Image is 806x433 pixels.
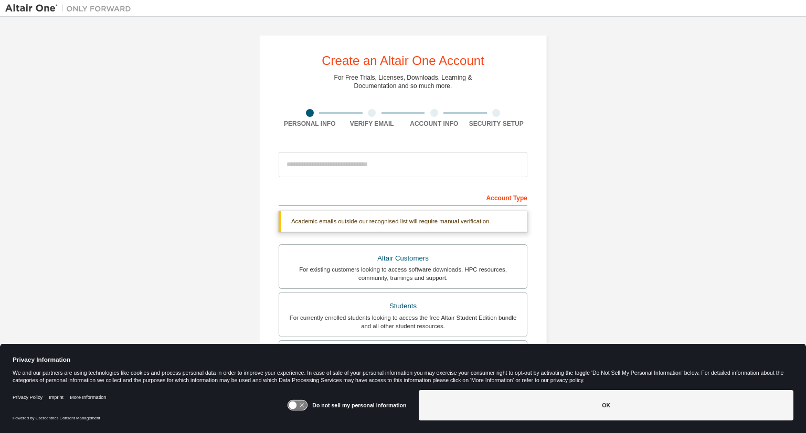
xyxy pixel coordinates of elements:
[285,251,521,266] div: Altair Customers
[334,73,472,90] div: For Free Trials, Licenses, Downloads, Learning & Documentation and so much more.
[285,265,521,282] div: For existing customers looking to access software downloads, HPC resources, community, trainings ...
[322,55,484,67] div: Create an Altair One Account
[279,211,527,232] div: Academic emails outside our recognised list will require manual verification.
[403,120,465,128] div: Account Info
[5,3,136,14] img: Altair One
[279,120,341,128] div: Personal Info
[279,189,527,205] div: Account Type
[285,313,521,330] div: For currently enrolled students looking to access the free Altair Student Edition bundle and all ...
[341,120,404,128] div: Verify Email
[465,120,528,128] div: Security Setup
[285,299,521,313] div: Students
